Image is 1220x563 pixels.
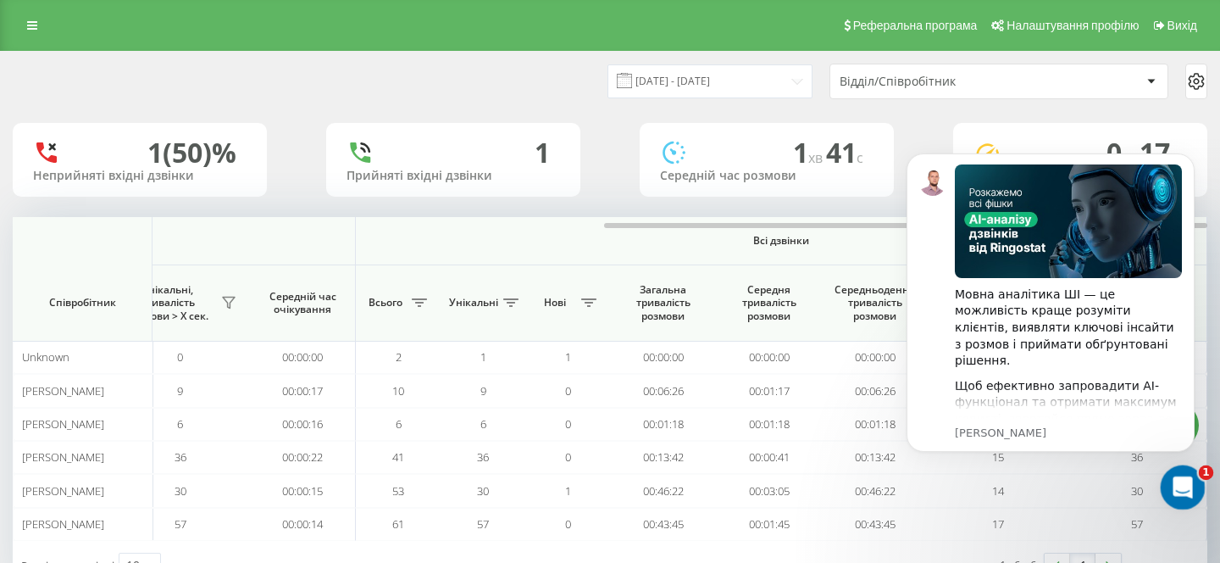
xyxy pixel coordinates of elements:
[1131,516,1143,532] span: 57
[716,341,822,374] td: 00:00:00
[250,408,356,441] td: 00:00:16
[175,516,186,532] span: 57
[610,408,716,441] td: 00:01:18
[822,374,928,407] td: 00:06:26
[610,474,716,507] td: 00:46:22
[716,408,822,441] td: 00:01:18
[477,483,489,499] span: 30
[263,290,342,316] span: Середній час очікування
[477,449,489,465] span: 36
[534,296,576,309] span: Нові
[250,374,356,407] td: 00:00:17
[565,349,571,365] span: 1
[729,283,809,323] span: Середня тривалість розмови
[610,374,716,407] td: 00:06:26
[660,169,873,183] div: Середній час розмови
[793,134,826,170] span: 1
[250,441,356,474] td: 00:00:22
[22,483,104,499] span: [PERSON_NAME]
[808,148,826,167] span: хв
[175,483,186,499] span: 30
[480,349,486,365] span: 1
[822,408,928,441] td: 00:01:18
[610,441,716,474] td: 00:13:42
[392,516,404,532] span: 61
[881,128,1220,517] iframe: Intercom notifications повідомлення
[822,508,928,541] td: 00:43:45
[1167,19,1197,32] span: Вихід
[716,441,822,474] td: 00:00:41
[22,383,104,399] span: [PERSON_NAME]
[177,349,183,365] span: 0
[565,483,571,499] span: 1
[22,416,104,432] span: [PERSON_NAME]
[396,416,402,432] span: 6
[480,383,486,399] span: 9
[175,449,186,465] span: 36
[147,137,236,169] div: 1 (50)%
[119,283,216,323] span: Унікальні, тривалість розмови > Х сек.
[392,449,404,465] span: 41
[822,341,928,374] td: 00:00:00
[392,483,404,499] span: 53
[992,516,1004,532] span: 17
[1199,465,1214,481] span: 1
[610,508,716,541] td: 00:43:45
[835,283,915,323] span: Середньоденна тривалість розмови
[565,516,571,532] span: 0
[449,296,498,309] span: Унікальні
[250,341,356,374] td: 00:00:00
[27,296,137,309] span: Співробітник
[477,516,489,532] span: 57
[623,283,703,323] span: Загальна тривалість розмови
[396,349,402,365] span: 2
[826,134,863,170] span: 41
[822,474,928,507] td: 00:46:22
[392,383,404,399] span: 10
[853,19,978,32] span: Реферальна програма
[535,137,550,169] div: 1
[822,441,928,474] td: 00:13:42
[840,75,1042,89] div: Відділ/Співробітник
[364,296,407,309] span: Всього
[22,516,104,532] span: [PERSON_NAME]
[716,508,822,541] td: 00:01:45
[250,508,356,541] td: 00:00:14
[177,383,183,399] span: 9
[857,148,863,167] span: c
[250,474,356,507] td: 00:00:15
[565,416,571,432] span: 0
[1161,465,1206,510] iframe: Intercom live chat
[33,169,247,183] div: Неприйняті вхідні дзвінки
[1006,19,1139,32] span: Налаштування профілю
[610,341,716,374] td: 00:00:00
[716,374,822,407] td: 00:01:17
[480,416,486,432] span: 6
[565,383,571,399] span: 0
[565,449,571,465] span: 0
[347,169,560,183] div: Прийняті вхідні дзвінки
[22,349,69,365] span: Unknown
[177,416,183,432] span: 6
[406,234,1156,248] span: Всі дзвінки
[22,449,104,465] span: [PERSON_NAME]
[716,474,822,507] td: 00:03:05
